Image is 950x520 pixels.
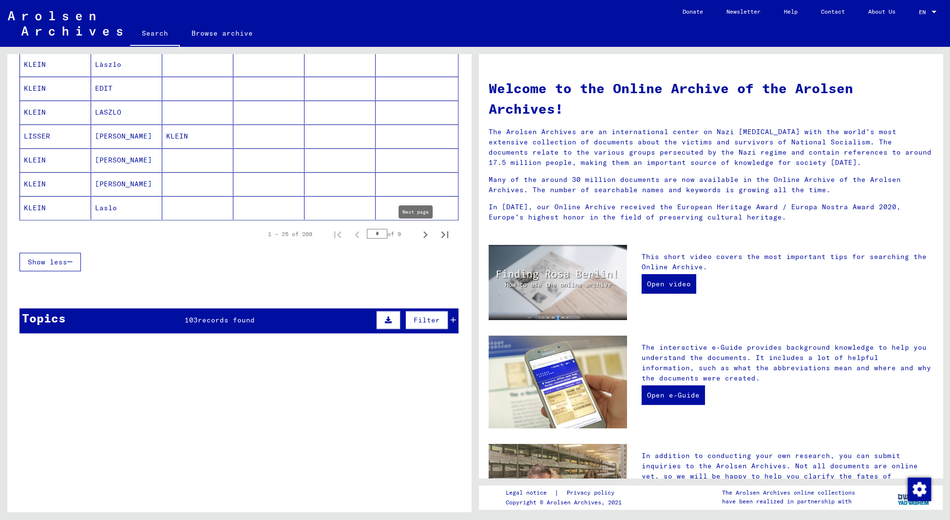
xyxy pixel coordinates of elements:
img: eguide.jpg [489,336,627,428]
div: | [506,488,626,498]
p: In [DATE], our Online Archive received the European Heritage Award / Europa Nostra Award 2020, Eu... [489,202,933,222]
mat-cell: KLEIN [20,148,91,172]
a: Search [130,21,180,47]
mat-cell: KLEIN [20,100,91,124]
a: Open video [642,274,696,294]
mat-cell: KLEIN [162,124,233,148]
mat-cell: KLEIN [20,77,91,100]
mat-cell: Laslo [91,196,162,220]
div: 1 – 25 of 208 [268,230,312,239]
a: Open e-Guide [642,385,705,405]
button: Show less [19,253,81,271]
mat-cell: LASZLO [91,100,162,124]
p: The Arolsen Archives online collections [722,488,855,497]
mat-cell: KLEIN [20,196,91,220]
mat-cell: EDIT [91,77,162,100]
img: video.jpg [489,245,627,320]
mat-cell: KLEIN [20,172,91,196]
button: Previous page [347,224,367,244]
p: In addition to conducting your own research, you can submit inquiries to the Arolsen Archives. No... [642,451,933,492]
p: The Arolsen Archives are an international center on Nazi [MEDICAL_DATA] with the world’s most ext... [489,127,933,168]
button: First page [328,224,347,244]
mat-cell: Làszlo [91,53,162,76]
mat-cell: [PERSON_NAME] [91,124,162,148]
span: 103 [185,316,198,324]
img: yv_logo.png [895,485,932,509]
div: of 9 [367,229,416,239]
p: This short video covers the most important tips for searching the Online Archive. [642,252,933,272]
p: have been realized in partnership with [722,497,855,506]
span: EN [919,9,930,16]
img: Arolsen_neg.svg [8,11,122,36]
p: Many of the around 30 million documents are now available in the Online Archive of the Arolsen Ar... [489,175,933,195]
mat-cell: [PERSON_NAME] [91,172,162,196]
button: Next page [416,224,435,244]
a: Legal notice [506,488,554,498]
button: Filter [405,311,448,329]
a: Privacy policy [559,488,626,498]
h1: Welcome to the Online Archive of the Arolsen Archives! [489,78,933,119]
a: Browse archive [180,21,265,45]
button: Last page [435,224,455,244]
mat-cell: [PERSON_NAME] [91,148,162,172]
mat-cell: KLEIN [20,53,91,76]
span: records found [198,316,255,324]
div: Topics [22,309,66,327]
span: Filter [414,316,440,324]
span: Show less [28,258,67,266]
img: Change consent [908,478,931,501]
mat-cell: LISSER [20,124,91,148]
p: Copyright © Arolsen Archives, 2021 [506,498,626,507]
p: The interactive e-Guide provides background knowledge to help you understand the documents. It in... [642,342,933,383]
